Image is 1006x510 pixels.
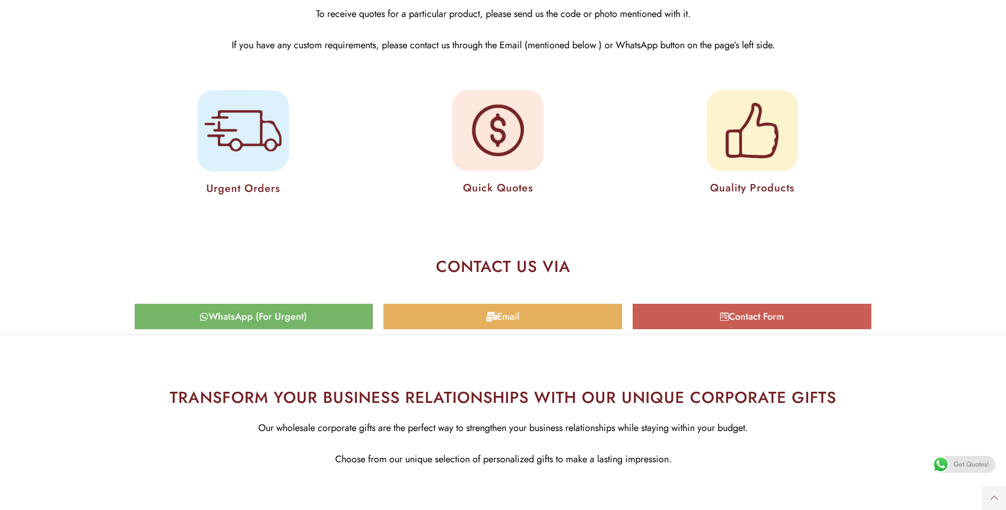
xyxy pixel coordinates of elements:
[8,385,998,409] h2: TRANSFORM YOUR BUSINESS RELATIONSHIPS WITH OUR UNIQUE CORPORATE GIFTS
[8,451,998,468] p: Choose from our unique selection of personalized gifts to make a lasting impression.
[632,179,873,197] figcaption: Quality Products
[123,180,364,198] figcaption: Urgent Orders
[8,420,998,436] p: Our wholesale corporate gifts are the perfect way to strengthen your business relationships while...
[135,304,373,329] a: WhatsApp (For Urgent)
[129,6,877,22] p: To receive quotes for a particular product, please send us the code or photo mentioned with it.
[383,304,622,329] a: Email
[497,312,519,321] span: Email
[953,456,989,473] span: Get Quotes!
[129,259,877,275] h2: CONTACT US VIA
[208,312,307,321] span: WhatsApp (For Urgent)
[129,37,877,54] p: If you have any custom requirements, please contact us through the Email (mentioned below ) or Wh...
[377,179,618,197] figcaption: Quick Quotes
[633,304,871,329] a: Contact Form
[729,312,784,321] span: Contact Form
